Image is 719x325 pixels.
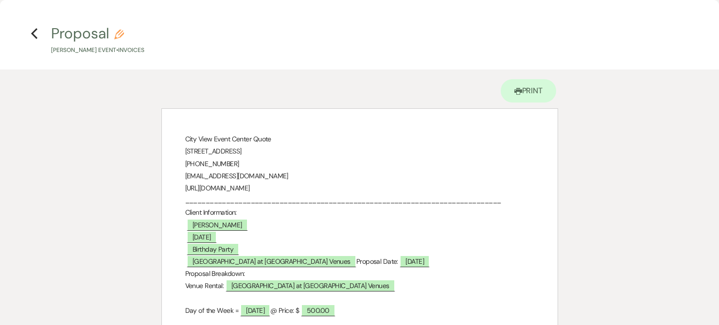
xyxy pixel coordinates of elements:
[185,170,534,182] p: [EMAIL_ADDRESS][DOMAIN_NAME]
[185,305,534,317] p: Day of the Week = @ Price: $
[185,268,534,280] p: Proposal Breakdown:
[226,279,395,291] span: [GEOGRAPHIC_DATA] at [GEOGRAPHIC_DATA] Venues
[187,231,217,243] span: [DATE]
[185,158,534,170] p: [PHONE_NUMBER]
[185,280,534,292] p: Venue Rental:
[185,182,534,194] p: [URL][DOMAIN_NAME]
[501,79,557,103] a: Print
[400,255,430,267] span: [DATE]
[185,206,534,219] p: Client Information:
[187,255,356,267] span: [GEOGRAPHIC_DATA] at [GEOGRAPHIC_DATA] Venues
[185,256,534,268] p: Proposal Date:
[185,133,534,145] p: City View Event Center Quote
[185,145,534,157] p: [STREET_ADDRESS]
[187,243,239,255] span: Birthday Party
[240,304,270,316] span: [DATE]
[51,26,144,55] button: Proposal[PERSON_NAME] Event•Invoices
[51,46,144,55] p: [PERSON_NAME] Event • Invoices
[301,304,335,316] span: 500.00
[187,219,248,231] span: [PERSON_NAME]
[185,194,534,206] p: _____________________________________________________________________________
